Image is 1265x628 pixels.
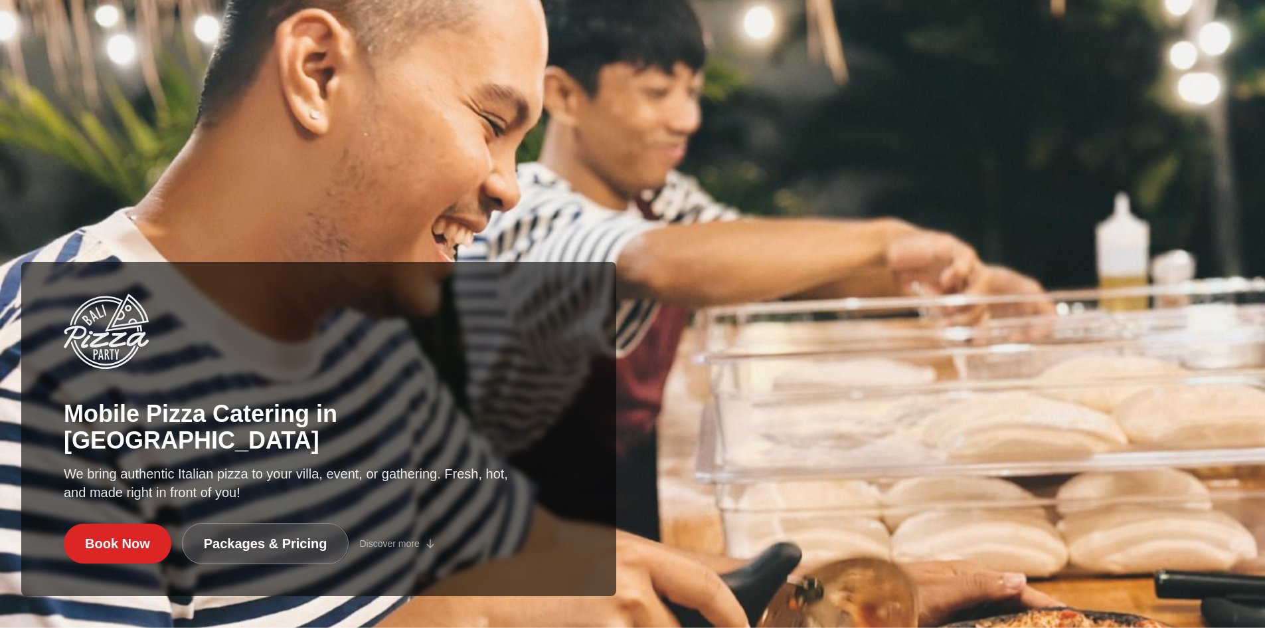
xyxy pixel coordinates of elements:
[182,523,349,564] a: Packages & Pricing
[64,524,171,564] a: Book Now
[64,465,510,502] p: We bring authentic Italian pizza to your villa, event, or gathering. Fresh, hot, and made right i...
[64,401,574,454] h1: Mobile Pizza Catering in [GEOGRAPHIC_DATA]
[64,294,149,369] img: Bali Pizza Party Logo - Mobile Pizza Catering in Bali
[359,537,419,550] span: Discover more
